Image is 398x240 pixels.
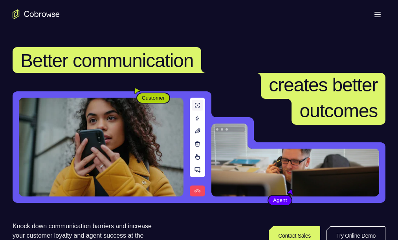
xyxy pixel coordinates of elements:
span: Better communication [20,50,193,71]
span: creates better [269,75,378,95]
span: outcomes [299,100,378,121]
img: A customer holding their phone [19,98,183,196]
img: A series of tools used in co-browsing sessions [190,98,205,196]
img: A customer support agent talking on the phone [211,124,379,196]
a: Go to the home page [13,9,60,19]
